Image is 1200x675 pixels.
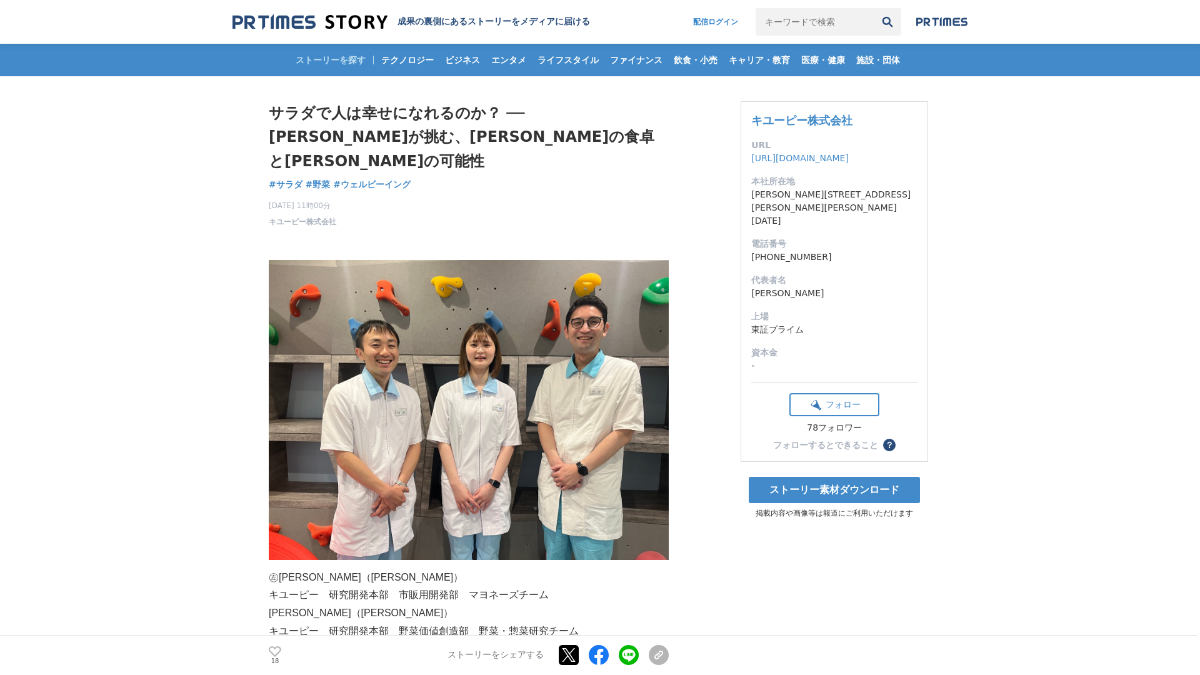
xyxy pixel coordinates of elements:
[789,422,879,434] div: 78フォロワー
[269,569,669,587] p: ㊧[PERSON_NAME]（[PERSON_NAME]）
[232,14,387,31] img: 成果の裏側にあるストーリーをメディアに届ける
[751,251,917,264] dd: [PHONE_NUMBER]
[681,8,751,36] a: 配信ログイン
[486,54,531,66] span: エンタメ
[306,178,331,191] a: #野菜
[751,346,917,359] dt: 資本金
[269,216,336,227] a: キユーピー株式会社
[751,188,917,227] dd: [PERSON_NAME][STREET_ADDRESS][PERSON_NAME][PERSON_NAME][DATE]
[605,44,667,76] a: ファイナンス
[306,179,331,190] span: #野菜
[269,586,669,604] p: キユーピー 研究開発本部 市販用開発部 マヨネーズチーム
[333,178,411,191] a: #ウェルビーイング
[440,44,485,76] a: ビジネス
[883,439,896,451] button: ？
[796,54,850,66] span: 医療・健康
[885,441,894,449] span: ？
[269,101,669,173] h1: サラダで人は幸せになれるのか？ ── [PERSON_NAME]が挑む、[PERSON_NAME]の食卓と[PERSON_NAME]の可能性
[751,310,917,323] dt: 上場
[751,274,917,287] dt: 代表者名
[440,54,485,66] span: ビジネス
[751,237,917,251] dt: 電話番号
[269,178,302,191] a: #サラダ
[751,359,917,372] dd: -
[796,44,850,76] a: 医療・健康
[751,175,917,188] dt: 本社所在地
[269,604,669,622] p: [PERSON_NAME]（[PERSON_NAME]）
[269,658,281,664] p: 18
[756,8,874,36] input: キーワードで検索
[669,54,722,66] span: 飲食・小売
[751,139,917,152] dt: URL
[916,17,967,27] img: prtimes
[333,179,411,190] span: #ウェルビーイング
[269,622,669,641] p: キユーピー 研究開発本部 野菜価値創造部 野菜・惣菜研究チーム
[532,54,604,66] span: ライフスタイル
[605,54,667,66] span: ファイナンス
[376,54,439,66] span: テクノロジー
[789,393,879,416] button: フォロー
[751,114,852,127] a: キユーピー株式会社
[486,44,531,76] a: エンタメ
[724,44,795,76] a: キャリア・教育
[751,323,917,336] dd: 東証プライム
[532,44,604,76] a: ライフスタイル
[773,441,878,449] div: フォローするとできること
[749,477,920,503] a: ストーリー素材ダウンロード
[724,54,795,66] span: キャリア・教育
[751,153,849,163] a: [URL][DOMAIN_NAME]
[851,54,905,66] span: 施設・団体
[851,44,905,76] a: 施設・団体
[232,14,590,31] a: 成果の裏側にあるストーリーをメディアに届ける 成果の裏側にあるストーリーをメディアに届ける
[269,179,302,190] span: #サラダ
[376,44,439,76] a: テクノロジー
[269,260,669,560] img: thumbnail_04ac54d0-6d23-11f0-aa23-a1d248b80383.JPG
[669,44,722,76] a: 飲食・小売
[269,200,336,211] span: [DATE] 11時00分
[741,508,928,519] p: 掲載内容や画像等は報道にご利用いただけます
[397,16,590,27] h2: 成果の裏側にあるストーリーをメディアに届ける
[751,287,917,300] dd: [PERSON_NAME]
[447,650,544,661] p: ストーリーをシェアする
[874,8,901,36] button: 検索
